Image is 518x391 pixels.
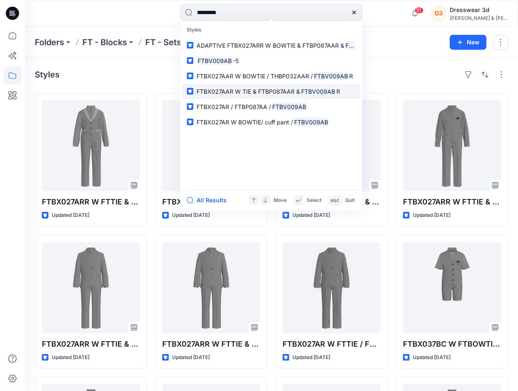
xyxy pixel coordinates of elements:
[274,196,287,205] p: Move
[52,211,89,220] p: Updated [DATE]
[307,196,322,205] p: Select
[145,36,181,48] p: FT - Sets
[197,42,345,49] span: ADAPTIVE FTBX027ARR W BOWTIE & FTBP087AAR &
[35,70,60,80] h4: Styles
[345,196,355,205] p: Quit
[403,100,501,191] a: FTBX027ARR W FTTIE & FTBP087AAR & FTBV009AUR
[197,73,313,80] span: FTBX027AAR W BOWTIE / THBP032AAR /
[403,242,501,333] a: FTBX037BC W FTBOWTIE11 & FTBS097AK & FTBV009AU
[187,195,233,205] button: All Results
[336,88,340,95] span: R
[35,36,64,48] a: Folders
[313,71,350,81] mark: FTBV009AB
[162,196,260,208] p: FTBX027ARR W FTTIE & FTBP087AAR & FTBJ504ABR
[283,338,381,350] p: FTBX027AR W FTTIE / FTBP087AA / FTBJ504AB
[172,353,210,362] p: Updated [DATE]
[182,38,361,53] a: ADAPTIVE FTBX027ARR W BOWTIE & FTBP087AAR &FTBV009AB
[403,196,501,208] p: FTBX027ARR W FTTIE & FTBP087AAR & FTBV009AUR
[42,338,140,350] p: FTBX027ARR W FTTIE & FTBP087AAR & FTBJ504ABR
[162,242,260,333] a: FTBX027ARR W FTTIE & FTBP087AAR & FTBJ504AYR
[415,7,424,14] span: 51
[345,41,381,50] mark: FTBV009AB
[293,117,330,127] mark: FTBV009AB
[82,36,127,48] a: FT - Blocks
[182,22,361,38] p: Styles
[450,35,487,50] button: New
[182,53,361,68] a: FTBV009AB-5
[432,6,446,21] div: D3
[182,99,361,114] a: FTBX027AR / FTBP087AA /FTBV009AB
[52,353,89,362] p: Updated [DATE]
[182,84,361,99] a: FTBX027AAR W TIE & FTBP087AAR &FTBV009ABR
[197,88,300,95] span: FTBX027AAR W TIE & FTBP087AAR &
[271,102,308,112] mark: FTBV009AB
[182,114,361,130] a: FTBX027AR W BOWTIE/ cuff pant /FTBV009AB
[450,15,508,21] div: [PERSON_NAME] & [PERSON_NAME]
[413,211,451,220] p: Updated [DATE]
[182,68,361,84] a: FTBX027AAR W BOWTIE / THBP032AAR /FTBV009ABR
[233,57,239,64] span: -5
[450,5,508,15] div: Dresswear 3d
[403,338,501,350] p: FTBX037BC W FTBOWTIE11 & FTBS097AK & FTBV009AU
[293,353,330,362] p: Updated [DATE]
[331,196,340,205] p: esc
[283,242,381,333] a: FTBX027AR W FTTIE / FTBP087AA / FTBJ504AB
[172,211,210,220] p: Updated [DATE]
[197,56,233,66] mark: FTBV009AB
[413,353,451,362] p: Updated [DATE]
[349,73,353,80] span: R
[300,87,337,96] mark: FTBV009AB
[293,211,330,220] p: Updated [DATE]
[162,100,260,191] a: FTBX027ARR W FTTIE & FTBP087AAR & FTBJ504ABR
[42,100,140,191] a: FTBX027ARR W FTTIE & FTBP087AAR & FTBV009CPR
[197,103,271,110] span: FTBX027AR / FTBP087AA /
[42,242,140,333] a: FTBX027ARR W FTTIE & FTBP087AAR & FTBJ504ABR
[162,338,260,350] p: FTBX027ARR W FTTIE & FTBP087AAR & FTBJ504AYR
[42,196,140,208] p: FTBX027ARR W FTTIE & FTBP087AAR & FTBV009CPR
[197,119,293,126] span: FTBX027AR W BOWTIE/ cuff pant /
